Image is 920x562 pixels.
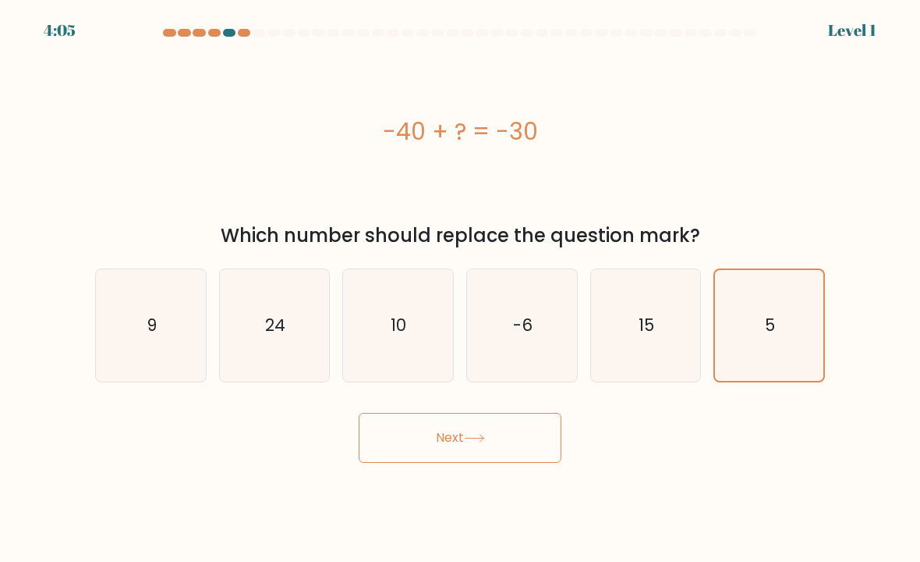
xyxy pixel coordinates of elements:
div: 4:05 [44,19,76,42]
div: -40 + ? = -30 [95,114,825,149]
div: Level 1 [828,19,876,42]
text: 15 [639,314,654,336]
text: 10 [391,314,407,336]
text: 5 [765,314,775,336]
text: 9 [147,314,157,336]
text: 24 [265,314,285,336]
div: Which number should replace the question mark? [104,222,816,250]
text: -6 [513,314,533,336]
button: Next [359,413,561,463]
